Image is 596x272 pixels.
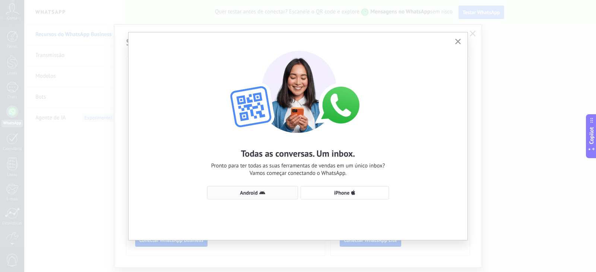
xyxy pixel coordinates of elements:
span: Android [240,190,257,195]
button: Android [207,186,298,199]
img: wa-lite-select-device.png [216,44,380,133]
span: Copilot [588,127,595,144]
button: iPhone [301,186,389,199]
h2: Todas as conversas. Um inbox. [241,148,355,159]
span: Pronto para ter todas as suas ferramentas de vendas em um único inbox? Vamos começar conectando o... [211,162,385,177]
span: iPhone [334,190,350,195]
